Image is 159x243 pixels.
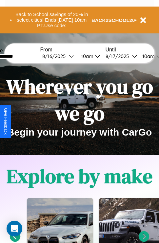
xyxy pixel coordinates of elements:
[7,221,22,236] div: Open Intercom Messenger
[40,47,102,53] label: From
[106,53,132,59] div: 8 / 17 / 2025
[40,53,76,60] button: 8/16/2025
[78,53,95,59] div: 10am
[139,53,156,59] div: 10am
[12,10,91,30] button: Back to School savings of 20% in select cities! Ends [DATE] 10am PT.Use code:
[91,17,135,23] b: BACK2SCHOOL20
[76,53,102,60] button: 10am
[42,53,69,59] div: 8 / 16 / 2025
[3,108,8,135] div: Give Feedback
[7,163,152,190] h1: Explore by make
